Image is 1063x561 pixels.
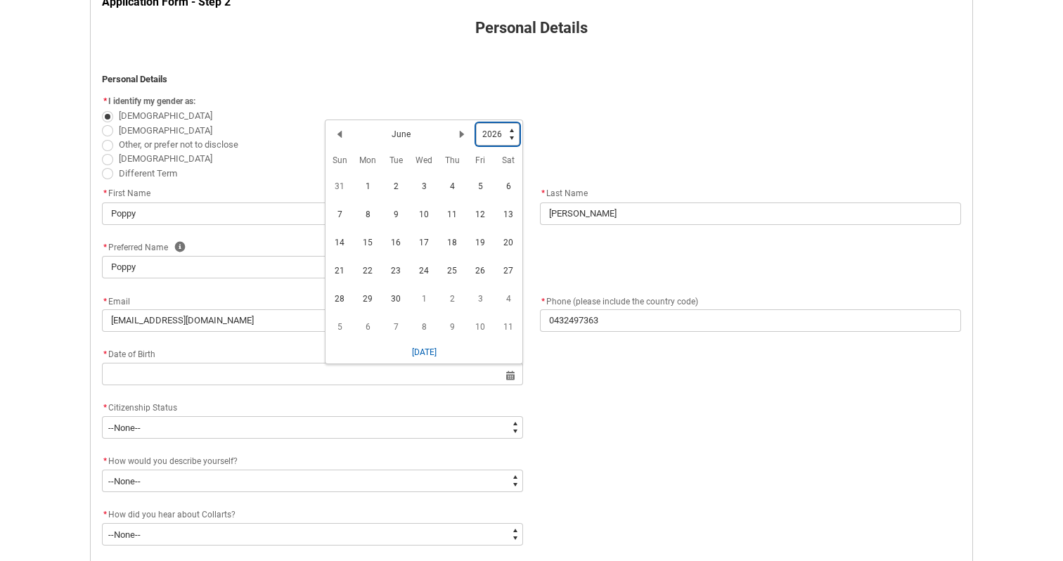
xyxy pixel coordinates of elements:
[466,285,494,313] td: 2026-07-03
[102,188,150,198] span: First Name
[328,175,351,198] span: 31
[469,175,491,198] span: 5
[466,313,494,341] td: 2026-07-10
[356,203,379,226] span: 8
[103,96,107,106] abbr: required
[119,139,238,150] span: Other, or prefer not to disclose
[354,172,382,200] td: 2026-06-01
[469,259,491,282] span: 26
[389,155,403,165] abbr: Tuesday
[497,231,520,254] span: 20
[441,203,463,226] span: 11
[411,341,437,363] button: [DATE]
[441,231,463,254] span: 18
[108,96,195,106] span: I identify my gender as:
[413,231,435,254] span: 17
[441,175,463,198] span: 4
[385,316,407,338] span: 7
[354,228,382,257] td: 2026-06-15
[438,200,466,228] td: 2026-06-11
[540,188,588,198] span: Last Name
[326,257,354,285] td: 2026-06-21
[540,309,961,332] input: +61 400 000 000
[441,288,463,310] span: 2
[382,200,410,228] td: 2026-06-09
[497,203,520,226] span: 13
[103,403,107,413] abbr: required
[359,155,376,165] abbr: Monday
[466,257,494,285] td: 2026-06-26
[494,172,522,200] td: 2026-06-06
[441,316,463,338] span: 9
[413,259,435,282] span: 24
[475,19,588,37] strong: Personal Details
[356,231,379,254] span: 15
[102,349,155,359] span: Date of Birth
[385,259,407,282] span: 23
[382,172,410,200] td: 2026-06-02
[102,292,136,308] label: Email
[328,123,351,146] button: Previous Month
[108,403,177,413] span: Citizenship Status
[392,128,411,141] h2: June
[102,74,167,84] strong: Personal Details
[475,155,485,165] abbr: Friday
[494,200,522,228] td: 2026-06-13
[103,456,107,466] abbr: required
[385,288,407,310] span: 30
[328,259,351,282] span: 21
[497,316,520,338] span: 11
[438,285,466,313] td: 2026-07-02
[438,172,466,200] td: 2026-06-04
[354,313,382,341] td: 2026-07-06
[466,228,494,257] td: 2026-06-19
[469,231,491,254] span: 19
[103,349,107,359] abbr: required
[385,203,407,226] span: 9
[494,285,522,313] td: 2026-07-04
[502,155,515,165] abbr: Saturday
[325,120,523,364] div: Date picker: June
[385,231,407,254] span: 16
[494,228,522,257] td: 2026-06-20
[382,285,410,313] td: 2026-06-30
[494,313,522,341] td: 2026-07-11
[356,175,379,198] span: 1
[326,313,354,341] td: 2026-07-05
[410,200,438,228] td: 2026-06-10
[326,228,354,257] td: 2026-06-14
[326,200,354,228] td: 2026-06-07
[328,203,351,226] span: 7
[466,172,494,200] td: 2026-06-05
[410,257,438,285] td: 2026-06-24
[451,123,473,146] button: Next Month
[326,172,354,200] td: 2026-05-31
[410,285,438,313] td: 2026-07-01
[328,288,351,310] span: 28
[466,200,494,228] td: 2026-06-12
[326,285,354,313] td: 2026-06-28
[410,228,438,257] td: 2026-06-17
[497,259,520,282] span: 27
[382,313,410,341] td: 2026-07-07
[119,153,212,164] span: [DEMOGRAPHIC_DATA]
[438,313,466,341] td: 2026-07-09
[413,203,435,226] span: 10
[103,510,107,520] abbr: required
[494,257,522,285] td: 2026-06-27
[438,228,466,257] td: 2026-06-18
[540,292,704,308] label: Phone (please include the country code)
[469,203,491,226] span: 12
[410,172,438,200] td: 2026-06-03
[441,259,463,282] span: 25
[119,125,212,136] span: [DEMOGRAPHIC_DATA]
[385,175,407,198] span: 2
[354,200,382,228] td: 2026-06-08
[445,155,460,165] abbr: Thursday
[410,313,438,341] td: 2026-07-08
[328,316,351,338] span: 5
[541,297,545,307] abbr: required
[356,259,379,282] span: 22
[103,188,107,198] abbr: required
[469,316,491,338] span: 10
